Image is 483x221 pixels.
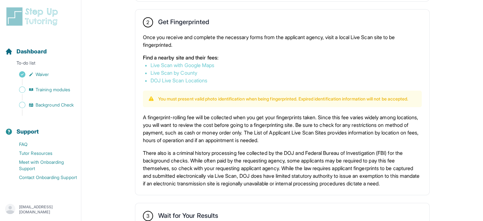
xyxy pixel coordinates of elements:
a: Dashboard [5,47,47,56]
p: [EMAIL_ADDRESS][DOMAIN_NAME] [19,204,76,215]
p: Find a nearby site and their fees: [143,54,422,61]
a: Live Scan by County [151,70,197,76]
p: You must present valid photo identification when being fingerprinted. Expired identification info... [158,96,408,102]
a: Live Scan with Google Maps [151,62,215,68]
p: To-do list [3,60,78,69]
a: Meet with Onboarding Support [5,158,81,173]
a: Tutor Resources [5,149,81,158]
a: Contact Onboarding Support [5,173,81,182]
img: logo [5,6,62,27]
span: Training modules [36,86,70,93]
button: Dashboard [3,37,78,59]
p: A fingerprint-rolling fee will be collected when you get your fingerprints taken. Since this fee ... [143,114,422,144]
a: Waiver [5,70,81,79]
span: Waiver [36,71,49,78]
a: DOJ Live Scan Locations [151,77,208,84]
span: Dashboard [17,47,47,56]
button: Support [3,117,78,139]
p: There also is a criminal history processing fee collected by the DOJ and Federal Bureau of Invest... [143,149,422,187]
a: FAQ [5,140,81,149]
a: Background Check [5,100,81,109]
span: Background Check [36,102,74,108]
p: Once you receive and complete the necessary forms from the applicant agency, visit a local Live S... [143,33,422,49]
h2: Get Fingerprinted [158,18,209,28]
a: Training modules [5,85,81,94]
span: Support [17,127,39,136]
span: 3 [146,212,149,220]
button: [EMAIL_ADDRESS][DOMAIN_NAME] [5,204,76,215]
span: 2 [146,18,149,26]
